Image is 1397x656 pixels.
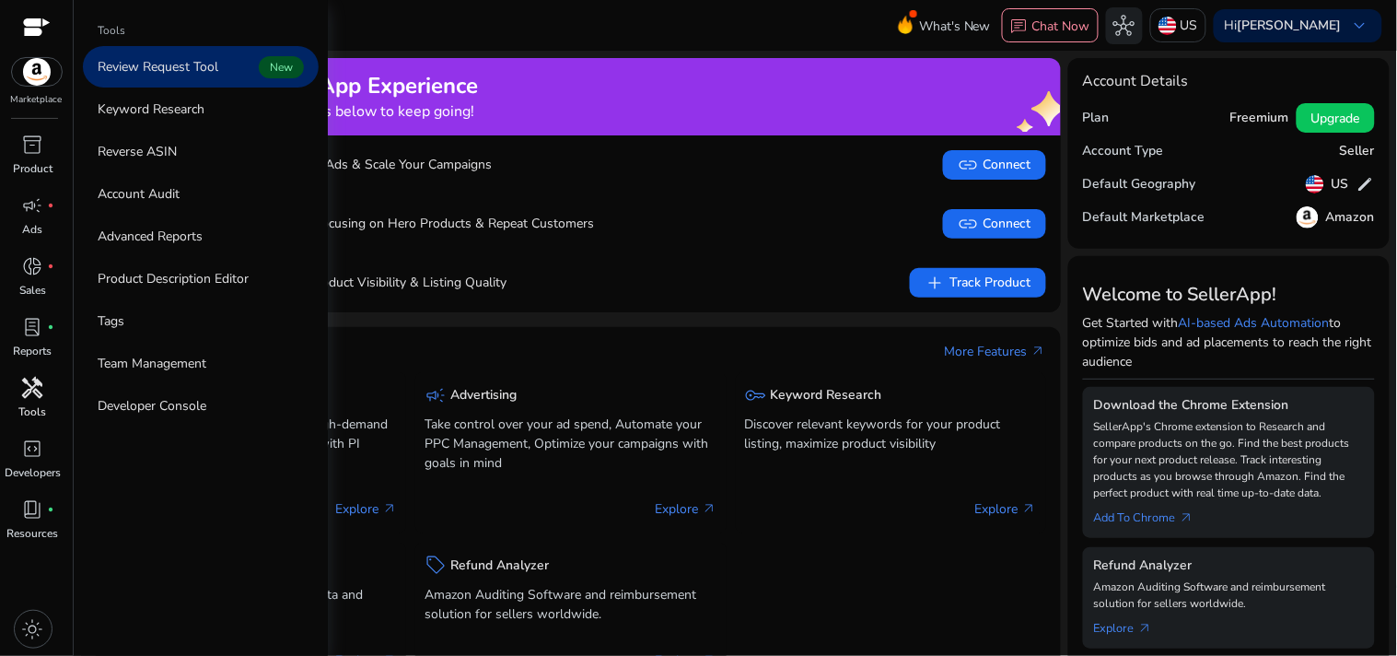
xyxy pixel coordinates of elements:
p: Reports [14,343,52,359]
span: fiber_manual_record [48,202,55,209]
span: arrow_outward [382,501,397,516]
button: linkConnect [943,150,1046,180]
button: chatChat Now [1002,8,1099,43]
h5: Refund Analyzer [450,558,549,574]
span: key [745,384,767,406]
h5: Refund Analyzer [1094,558,1364,574]
span: chat [1010,18,1029,36]
img: us.svg [1306,175,1324,193]
span: Connect [958,213,1031,235]
span: Connect [958,154,1031,176]
span: campaign [22,194,44,217]
p: Ads [23,221,43,238]
span: campaign [425,384,447,406]
span: code_blocks [22,438,44,460]
span: New [259,56,304,78]
h5: Amazon [1326,210,1375,226]
h5: Download the Chrome Extension [1094,398,1364,414]
p: Reverse ASIN [98,142,177,161]
p: Product Description Editor [98,269,249,288]
p: Resources [7,525,59,542]
p: Take control over your ad spend, Automate your PPC Management, Optimize your campaigns with goals... [425,415,716,473]
span: arrow_outward [703,501,717,516]
img: us.svg [1158,17,1177,35]
p: Boost Sales by Focusing on Hero Products & Repeat Customers [129,214,594,233]
span: Upgrade [1311,109,1360,128]
p: Developer Console [98,396,206,416]
span: fiber_manual_record [48,323,55,331]
p: SellerApp's Chrome extension to Research and compare products on the go. Find the best products f... [1094,418,1364,501]
span: hub [1113,15,1135,37]
span: inventory_2 [22,134,44,156]
p: Explore [656,499,717,519]
p: Developers [5,464,61,481]
img: amazon.svg [12,58,62,86]
p: Tools [19,404,47,420]
h5: Plan [1083,111,1110,126]
button: addTrack Product [910,268,1046,298]
p: Explore [975,499,1037,519]
span: edit [1356,175,1375,193]
span: sell [425,554,447,576]
b: [PERSON_NAME] [1238,17,1342,34]
p: Get Started with to optimize bids and ad placements to reach the right audience [1083,313,1375,371]
p: Marketplace [11,93,63,107]
span: fiber_manual_record [48,506,55,513]
h5: Advertising [450,388,517,404]
p: Amazon Auditing Software and reimbursement solution for sellers worldwide. [1094,579,1364,612]
h5: Account Type [1083,144,1164,159]
span: book_4 [22,498,44,521]
p: Product [13,160,52,177]
p: Review Request Tool [98,57,218,76]
span: light_mode [22,618,44,640]
span: Track Product [925,272,1031,294]
p: Keyword Research [98,100,204,119]
p: Account Audit [98,184,180,204]
span: link [958,213,980,235]
p: US [1181,9,1198,41]
p: Sales [19,282,46,299]
span: handyman [22,377,44,399]
button: hub [1106,7,1143,44]
a: More Featuresarrow_outward [945,342,1046,361]
img: amazon.svg [1297,206,1319,228]
button: linkConnect [943,209,1046,239]
h5: Freemium [1230,111,1289,126]
span: arrow_outward [1031,344,1046,358]
h5: Default Marketplace [1083,210,1205,226]
h5: Keyword Research [771,388,882,404]
span: arrow_outward [1022,501,1037,516]
span: lab_profile [22,316,44,338]
button: Upgrade [1297,103,1375,133]
p: Discover relevant keywords for your product listing, maximize product visibility [745,415,1037,453]
p: Advanced Reports [98,227,203,246]
h5: Seller [1340,144,1375,159]
span: arrow_outward [1180,510,1194,525]
h3: Welcome to SellerApp! [1083,284,1375,306]
h4: Account Details [1083,73,1375,90]
p: Amazon Auditing Software and reimbursement solution for sellers worldwide. [425,585,716,624]
p: Tags [98,311,124,331]
span: arrow_outward [1138,621,1153,636]
h5: Default Geography [1083,177,1196,193]
span: add [925,272,947,294]
a: Add To Chrome [1094,501,1209,527]
span: link [958,154,980,176]
span: fiber_manual_record [48,263,55,270]
p: Chat Now [1032,18,1090,35]
p: Explore [335,499,397,519]
span: What's New [919,10,991,42]
a: AI-based Ads Automation [1179,314,1330,332]
span: keyboard_arrow_down [1349,15,1371,37]
p: Tools [98,22,125,39]
h5: US [1332,177,1349,193]
p: Team Management [98,354,206,373]
span: donut_small [22,255,44,277]
p: Hi [1225,19,1342,32]
a: Explorearrow_outward [1094,612,1168,638]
